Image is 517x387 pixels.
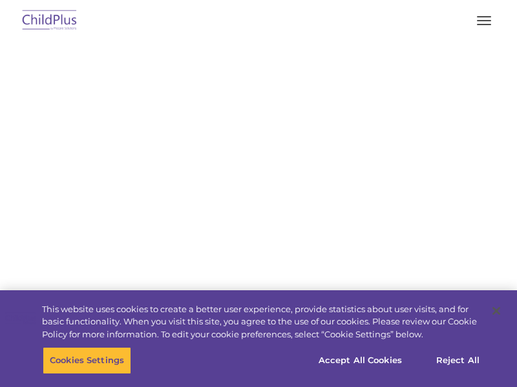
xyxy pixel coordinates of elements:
[42,303,481,341] div: This website uses cookies to create a better user experience, provide statistics about user visit...
[43,347,131,374] button: Cookies Settings
[417,347,498,374] button: Reject All
[311,347,409,374] button: Accept All Cookies
[482,297,511,325] button: Close
[19,6,80,36] img: ChildPlus by Procare Solutions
